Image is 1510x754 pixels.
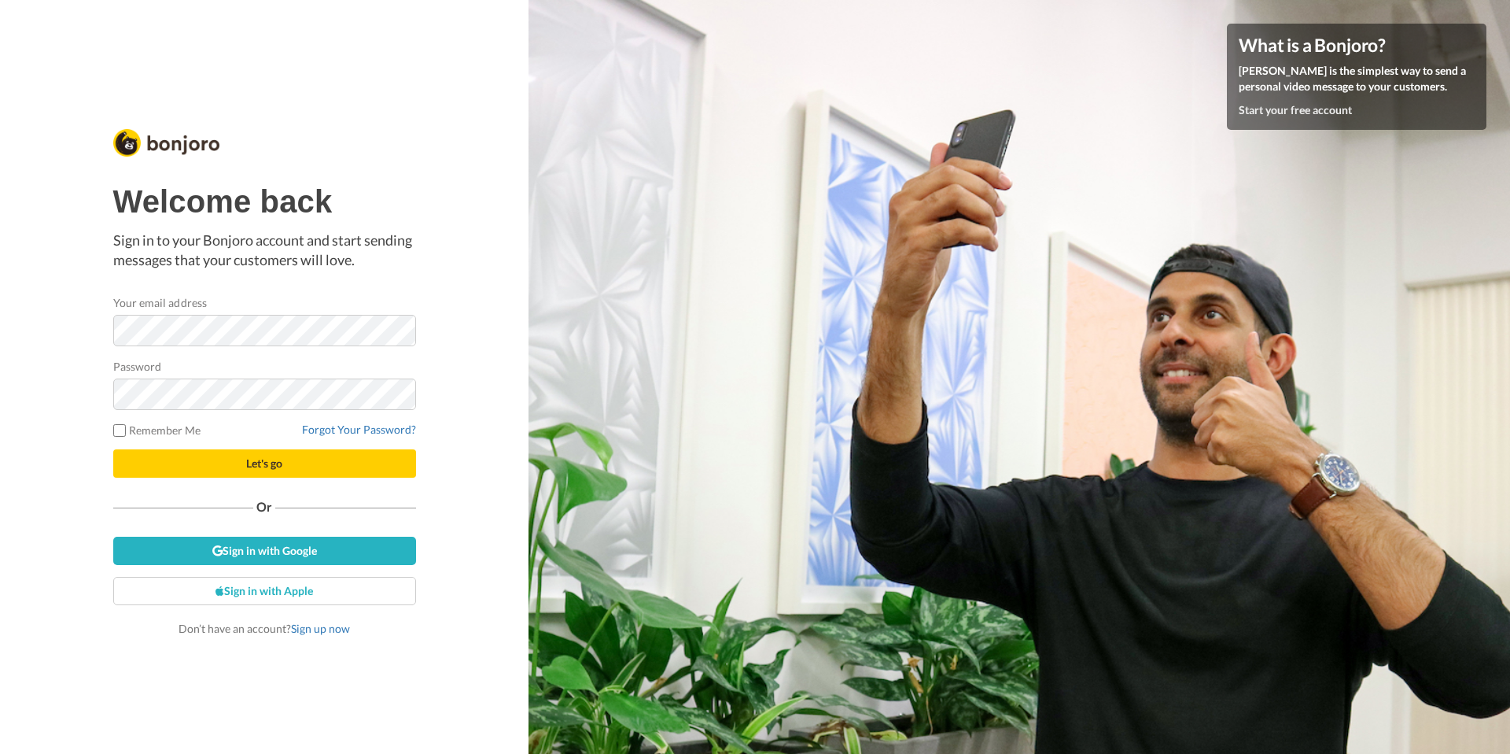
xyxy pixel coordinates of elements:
[113,424,126,437] input: Remember Me
[291,622,350,635] a: Sign up now
[113,294,207,311] label: Your email address
[1239,35,1475,55] h4: What is a Bonjoro?
[1239,103,1352,116] a: Start your free account
[302,423,416,436] a: Forgot Your Password?
[246,456,282,470] span: Let's go
[179,622,350,635] span: Don’t have an account?
[113,577,416,605] a: Sign in with Apple
[113,358,162,375] label: Password
[113,537,416,565] a: Sign in with Google
[113,184,416,219] h1: Welcome back
[113,422,201,438] label: Remember Me
[1239,63,1475,94] p: [PERSON_NAME] is the simplest way to send a personal video message to your customers.
[113,449,416,478] button: Let's go
[113,231,416,271] p: Sign in to your Bonjoro account and start sending messages that your customers will love.
[253,501,275,512] span: Or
